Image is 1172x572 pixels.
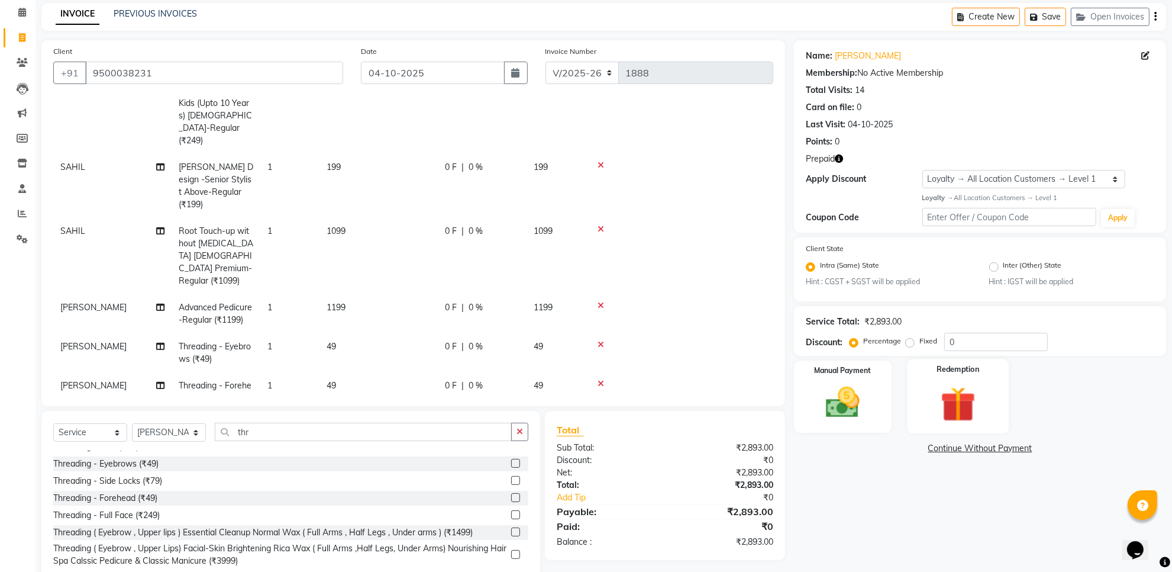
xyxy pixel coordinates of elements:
input: Search or Scan [215,423,512,441]
label: Percentage [863,336,901,346]
span: | [461,161,464,173]
small: Hint : IGST will be applied [989,277,1154,287]
button: Save [1025,8,1066,26]
input: Search by Name/Mobile/Email/Code [85,62,343,84]
div: Threading - Full Face (₹249) [53,509,160,522]
div: Payable: [548,504,665,519]
label: Client [53,46,72,57]
button: +91 [53,62,86,84]
span: SAHIL [60,162,85,172]
span: 1 [267,380,272,391]
span: 199 [534,162,548,172]
span: Threading - Forehead (₹49) [179,380,251,403]
a: [PERSON_NAME] [835,50,901,62]
strong: Loyalty → [922,194,954,202]
label: Intra (Same) State [820,260,879,274]
div: Net: [548,467,665,479]
span: [PERSON_NAME] [60,302,127,313]
div: ₹0 [665,519,782,534]
span: 1 [267,341,272,352]
div: 0 [857,101,861,114]
div: Threading ( Eyebrow , Upper Lips) Facial-Skin Brightening Rica Wax ( Full Arms ,Half Legs, Under ... [53,542,506,567]
span: 0 F [445,225,457,237]
span: Hair Cut - Creative Kids (Upto 10 Years) [DEMOGRAPHIC_DATA]-Regular (₹249) [179,85,252,146]
span: Prepaid [806,153,835,165]
span: 199 [327,162,341,172]
span: SAHIL [60,226,85,236]
div: Membership: [806,67,857,79]
span: 0 F [445,380,457,392]
div: Paid: [548,519,665,534]
span: 0 % [469,340,483,353]
span: | [461,340,464,353]
label: Date [361,46,377,57]
div: ₹2,893.00 [665,442,782,454]
div: Name: [806,50,832,62]
span: [PERSON_NAME] [60,341,127,352]
span: 1099 [534,226,553,236]
label: Manual Payment [815,365,871,376]
span: 0 F [445,301,457,314]
label: Client State [806,243,844,254]
a: Continue Without Payment [796,442,1164,455]
label: Invoice Number [545,46,597,57]
div: Sub Total: [548,442,665,454]
div: ₹0 [665,454,782,467]
a: PREVIOUS INVOICES [114,8,197,19]
span: 0 % [469,161,483,173]
span: 0 F [445,340,457,353]
button: Create New [952,8,1020,26]
small: Hint : CGST + SGST will be applied [806,277,971,287]
div: Discount: [548,454,665,467]
button: Apply [1101,209,1135,227]
div: Threading ( Eyebrow , Upper lips ) Essential Cleanup Normal Wax ( Full Arms , Half Legs , Under a... [53,526,473,539]
img: _cash.svg [815,383,870,422]
a: INVOICE [56,4,99,25]
div: Threading - Forehead (₹49) [53,492,157,504]
span: 1 [267,162,272,172]
button: Open Invoices [1071,8,1150,26]
span: 1 [267,302,272,313]
div: Card on file: [806,101,854,114]
div: ₹2,893.00 [665,479,782,491]
span: 49 [534,341,543,352]
label: Inter (Other) State [1003,260,1062,274]
div: Last Visit: [806,118,845,131]
div: 04-10-2025 [848,118,893,131]
span: 49 [327,341,336,352]
span: Advanced Pedicure-Regular (₹1199) [179,302,252,325]
span: 1 [267,226,272,236]
div: 0 [835,136,840,148]
div: ₹2,893.00 [665,467,782,479]
div: Total Visits: [806,84,853,97]
span: 0 % [469,225,483,237]
div: ₹2,893.00 [665,504,782,519]
div: All Location Customers → Level 1 [922,193,1154,203]
span: [PERSON_NAME] [60,380,127,391]
iframe: chat widget [1122,525,1160,560]
span: 1099 [327,226,346,236]
span: 1199 [327,302,346,313]
div: Apply Discount [806,173,922,185]
label: Redemption [937,364,979,375]
span: | [461,225,464,237]
div: Balance : [548,536,665,548]
div: Points: [806,136,832,148]
div: Coupon Code [806,211,922,224]
span: 0 % [469,301,483,314]
div: 14 [855,84,864,97]
label: Fixed [919,336,937,346]
div: No Active Membership [806,67,1154,79]
span: 49 [327,380,336,391]
div: Threading - Eyebrows (₹49) [53,458,159,470]
span: Total [557,424,584,436]
span: 0 % [469,380,483,392]
div: ₹0 [685,491,782,504]
div: Discount: [806,336,842,349]
div: Service Total: [806,316,860,328]
span: 1199 [534,302,553,313]
div: Total: [548,479,665,491]
div: ₹2,893.00 [665,536,782,548]
span: Root Touch-up without [MEDICAL_DATA] [DEMOGRAPHIC_DATA] Premium-Regular (₹1099) [179,226,253,286]
div: ₹2,893.00 [864,316,902,328]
